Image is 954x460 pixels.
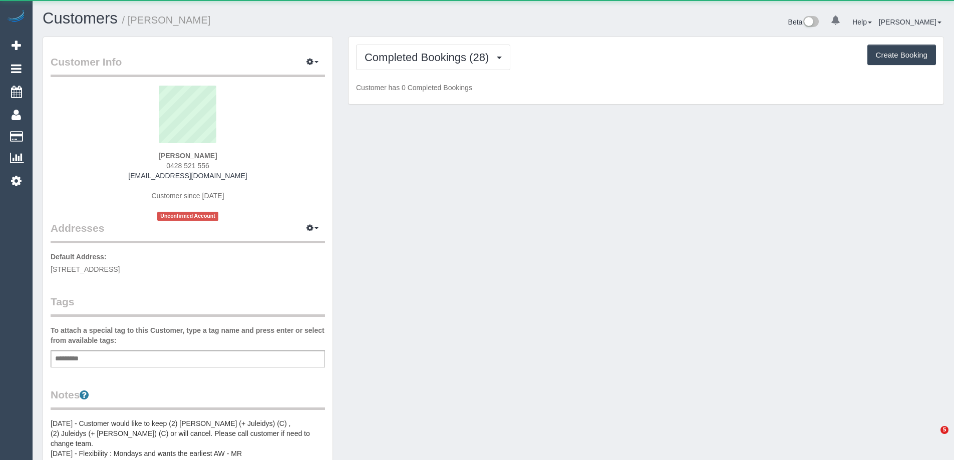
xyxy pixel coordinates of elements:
small: / [PERSON_NAME] [122,15,211,26]
label: Default Address: [51,252,107,262]
a: [EMAIL_ADDRESS][DOMAIN_NAME] [128,172,247,180]
span: Unconfirmed Account [157,212,218,220]
span: Completed Bookings (28) [365,51,494,64]
span: 0428 521 556 [166,162,209,170]
label: To attach a special tag to this Customer, type a tag name and press enter or select from availabl... [51,325,325,345]
span: Customer since [DATE] [151,192,224,200]
img: Automaid Logo [6,10,26,24]
legend: Customer Info [51,55,325,77]
button: Create Booking [867,45,936,66]
legend: Tags [51,294,325,317]
a: Help [852,18,872,26]
strong: [PERSON_NAME] [158,152,217,160]
iframe: Intercom live chat [920,426,944,450]
span: [STREET_ADDRESS] [51,265,120,273]
img: New interface [802,16,819,29]
a: Customers [43,10,118,27]
legend: Notes [51,387,325,410]
span: 5 [940,426,948,434]
p: Customer has 0 Completed Bookings [356,83,936,93]
a: Beta [788,18,819,26]
a: [PERSON_NAME] [879,18,941,26]
button: Completed Bookings (28) [356,45,510,70]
